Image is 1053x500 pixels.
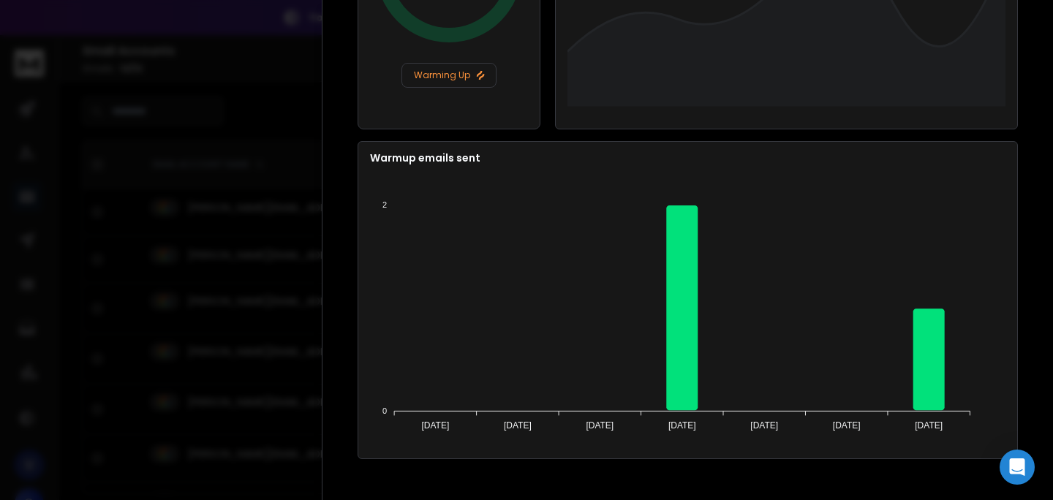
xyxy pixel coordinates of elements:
tspan: [DATE] [750,420,778,431]
tspan: [DATE] [586,420,614,431]
tspan: [DATE] [504,420,532,431]
tspan: [DATE] [421,420,449,431]
tspan: 2 [382,200,387,209]
p: Warmup emails sent [370,151,1005,165]
tspan: [DATE] [668,420,696,431]
p: Warming Up [408,69,490,81]
tspan: 0 [382,406,387,415]
div: Open Intercom Messenger [1000,450,1035,485]
tspan: [DATE] [915,420,943,431]
tspan: [DATE] [833,420,861,431]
